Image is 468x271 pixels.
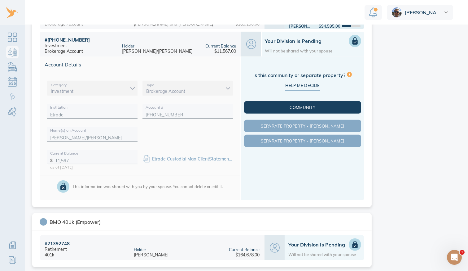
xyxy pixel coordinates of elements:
[152,156,233,162] div: Etrade Custodial Max ClientStatements_5183_123124.pdf
[229,247,260,252] div: Current Balance
[6,91,19,103] a: Child Custody & Parenting
[50,219,101,225] div: BMO 401k (Empower)
[50,164,138,170] p: as of [DATE]
[265,38,361,44] h1: Your Division is Pending
[214,48,236,54] div: $11,567.00
[45,252,54,258] div: 401k
[245,124,360,129] span: Separate Property - [PERSON_NAME]
[50,106,68,110] label: Institution
[50,129,86,133] label: Name(s) on Account
[244,120,361,132] button: Separate Property - [PERSON_NAME]
[447,250,462,265] iframe: Intercom live chat
[122,48,193,54] div: [PERSON_NAME]/[PERSON_NAME]
[45,246,67,252] div: Retirement
[72,185,223,189] div: This information was shared with you by your spouse. You cannot delete or edit it.
[6,239,19,251] a: Additional Information
[152,156,270,162] a: Etrade Custodial Max ClientStatements_5183_123124.pdf
[289,24,310,29] div: [PERSON_NAME]
[6,254,19,266] a: Resources
[134,247,146,252] div: Holder
[444,11,448,13] img: dropdown.svg
[50,152,78,156] label: Current Balance
[265,48,332,53] div: Will not be shared with your spouse
[285,81,320,91] button: Help me decide
[45,48,83,54] div: Brokerage Account
[50,157,53,164] p: $
[134,252,168,258] div: [PERSON_NAME]
[122,43,134,48] div: Holder
[392,7,402,17] img: ee2a253455b5a1643214f6bbf30279a1
[319,24,340,29] div: $94,595.00
[460,250,465,255] span: 1
[45,241,70,246] div: # 21392748
[405,10,443,15] span: [PERSON_NAME]
[45,61,235,68] span: Account Details
[45,43,67,48] div: Investment
[6,46,19,58] a: Bank Accounts & Investments
[288,252,356,257] div: Will not be shared with your spouse
[244,135,361,147] button: Separate Property - [PERSON_NAME]
[285,82,320,89] span: Help me decide
[235,252,260,258] div: $164,678.00
[47,81,138,96] div: Investment
[6,106,19,118] a: Child & Spousal Support
[142,81,233,96] div: Brokerage Account
[244,101,361,114] button: Community
[6,61,19,73] a: Personal Possessions
[6,31,19,43] a: Dashboard
[205,43,236,48] div: Current Balance
[245,105,360,110] span: Community
[6,76,19,88] a: Debts & Obligations
[245,138,360,143] span: Separate Property - [PERSON_NAME]
[146,106,163,110] label: Account #
[244,72,361,91] div: Is this community or separate property?
[369,7,378,17] img: Notification
[288,242,361,248] h1: Your Division is Pending
[45,37,90,43] div: # [PHONE_NUMBER]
